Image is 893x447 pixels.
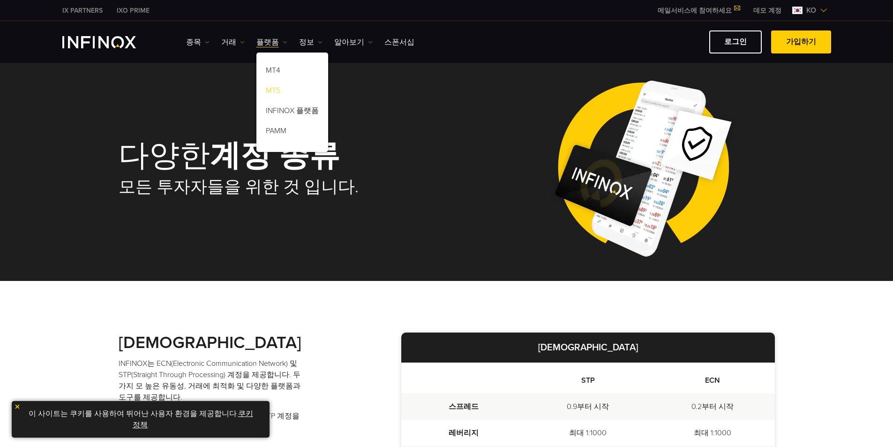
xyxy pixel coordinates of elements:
td: 최대 1:1000 [650,420,775,446]
th: STP [525,363,650,394]
td: 최대 1:1000 [525,420,650,446]
td: 0.2부터 시작 [650,394,775,420]
a: 종목 [186,37,210,48]
td: 스프레드 [401,394,526,420]
p: INFINOX는 ECN(Electronic Communication Network) 및 STP(Straight Through Processing) 계정을 제공합니다. 두 가지... [119,358,306,403]
a: 로그인 [709,30,762,53]
a: INFINOX MENU [746,6,788,15]
a: 알아보기 [334,37,373,48]
span: ko [803,5,820,16]
a: 플랫폼 [256,37,287,48]
h2: 모든 투자자들을 위한 것 입니다. [119,177,434,197]
a: MT5 [256,82,328,102]
a: 메일서비스에 참여하세요 [651,7,746,15]
a: 정보 [299,37,323,48]
a: PAMM [256,122,328,143]
a: INFINOX 플랫폼 [256,102,328,122]
td: 레버리지 [401,420,526,446]
p: 이 사이트는 쿠키를 사용하여 뛰어난 사용자 환경을 제공합니다. . [16,406,265,433]
strong: [DEMOGRAPHIC_DATA] [538,342,638,353]
img: yellow close icon [14,403,21,410]
th: ECN [650,363,775,394]
td: 0.9부터 시작 [525,394,650,420]
a: 거래 [221,37,245,48]
a: 가입하기 [771,30,831,53]
strong: 계정 종류 [210,137,340,174]
strong: [DEMOGRAPHIC_DATA] [119,333,301,353]
a: 스폰서십 [384,37,414,48]
h1: 다양한 [119,140,434,172]
a: INFINOX [55,6,110,15]
a: INFINOX Logo [62,36,158,48]
a: MT4 [256,62,328,82]
a: INFINOX [110,6,157,15]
